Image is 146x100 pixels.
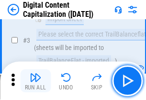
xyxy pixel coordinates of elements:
[36,55,111,67] div: TrailBalanceFlat - imported
[59,85,73,90] div: Undo
[45,13,84,25] div: Import Sheet
[23,37,30,44] span: # 3
[8,4,19,15] img: Back
[81,69,112,92] button: Skip
[23,0,111,19] div: Digital Content Capitalization ([DATE])
[120,73,135,88] img: Main button
[51,69,81,92] button: Undo
[91,85,103,90] div: Skip
[114,6,122,13] img: Support
[60,72,72,83] img: Undo
[25,85,46,90] div: Run All
[20,69,51,92] button: Run All
[30,72,41,83] img: Run All
[127,4,138,15] img: Settings menu
[91,72,102,83] img: Skip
